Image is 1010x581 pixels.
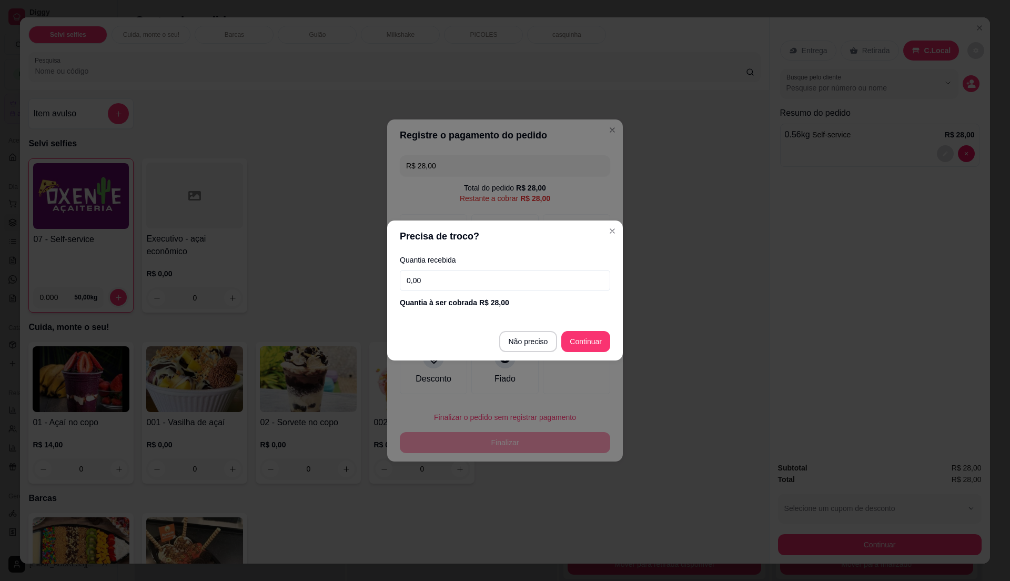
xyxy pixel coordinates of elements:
button: Não preciso [499,331,558,352]
header: Precisa de troco? [387,221,623,252]
button: Close [604,223,621,239]
label: Quantia recebida [400,256,610,264]
button: Continuar [561,331,610,352]
div: Quantia à ser cobrada R$ 28,00 [400,297,610,308]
